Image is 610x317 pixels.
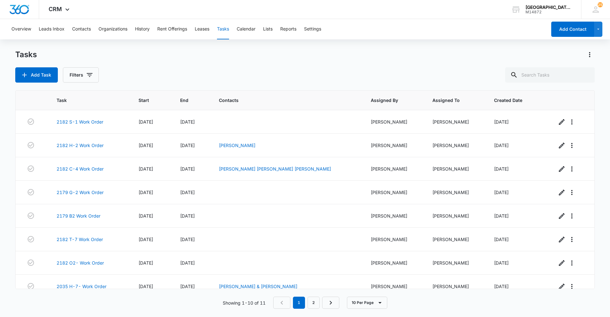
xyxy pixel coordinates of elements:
a: 2182 C-4 Work Order [57,165,104,172]
a: 2035 H-7- Work Order [57,283,106,290]
button: 10 Per Page [347,297,387,309]
div: notifications count [598,2,603,7]
div: [PERSON_NAME] [371,142,417,149]
span: [DATE] [494,284,509,289]
span: [DATE] [494,237,509,242]
button: Filters [63,67,99,83]
div: [PERSON_NAME] [371,283,417,290]
span: End [180,97,195,104]
button: Tasks [217,19,229,39]
span: [DATE] [180,190,195,195]
div: [PERSON_NAME] [371,165,417,172]
button: Settings [304,19,321,39]
a: [PERSON_NAME] [PERSON_NAME] [PERSON_NAME] [219,166,331,172]
div: account id [525,10,572,14]
div: [PERSON_NAME] [432,212,479,219]
div: account name [525,5,572,10]
span: [DATE] [494,119,509,125]
span: 25 [598,2,603,7]
a: 2182 O2- Work Order [57,260,104,266]
h1: Tasks [15,50,37,59]
button: Contacts [72,19,91,39]
span: [DATE] [180,260,195,266]
span: Start [139,97,156,104]
span: [DATE] [494,260,509,266]
button: Actions [585,50,595,60]
div: [PERSON_NAME] [432,165,479,172]
span: Created Date [494,97,532,104]
button: Overview [11,19,31,39]
div: [PERSON_NAME] [432,118,479,125]
a: 2182 T-7 Work Order [57,236,103,243]
input: Search Tasks [505,67,595,83]
span: Assigned To [432,97,470,104]
span: [DATE] [494,213,509,219]
span: [DATE] [180,119,195,125]
a: 2179 G-2 Work Order [57,189,104,196]
span: [DATE] [139,260,153,266]
span: [DATE] [494,166,509,172]
button: Leases [195,19,209,39]
button: Organizations [98,19,127,39]
a: Page 2 [308,297,320,309]
div: [PERSON_NAME] [371,189,417,196]
div: [PERSON_NAME] [432,260,479,266]
em: 1 [293,297,305,309]
span: [DATE] [139,213,153,219]
span: [DATE] [494,190,509,195]
div: [PERSON_NAME] [432,236,479,243]
button: Lists [263,19,273,39]
a: 2179 B2 Work Order [57,212,100,219]
div: [PERSON_NAME] [371,118,417,125]
span: [DATE] [180,143,195,148]
span: [DATE] [139,119,153,125]
button: Leads Inbox [39,19,64,39]
span: [DATE] [139,143,153,148]
span: CRM [49,6,62,12]
div: [PERSON_NAME] [371,212,417,219]
a: Next Page [322,297,339,309]
span: Assigned By [371,97,408,104]
span: [DATE] [139,166,153,172]
button: History [135,19,150,39]
span: [DATE] [180,213,195,219]
span: Contacts [219,97,346,104]
div: [PERSON_NAME] [432,189,479,196]
span: [DATE] [139,284,153,289]
button: Reports [280,19,296,39]
p: Showing 1-10 of 11 [223,300,266,306]
a: [PERSON_NAME] [219,143,255,148]
span: [DATE] [494,143,509,148]
button: Rent Offerings [157,19,187,39]
button: Add Task [15,67,58,83]
div: [PERSON_NAME] [371,260,417,266]
span: Task [57,97,114,104]
span: [DATE] [139,190,153,195]
span: [DATE] [180,284,195,289]
a: 2182 S-1 Work Order [57,118,103,125]
div: [PERSON_NAME] [432,283,479,290]
span: [DATE] [139,237,153,242]
button: Calendar [237,19,255,39]
a: [PERSON_NAME] & [PERSON_NAME] [219,284,297,289]
button: Add Contact [551,22,594,37]
nav: Pagination [273,297,339,309]
a: 2182 H-2 Work Order [57,142,104,149]
span: [DATE] [180,237,195,242]
span: [DATE] [180,166,195,172]
div: [PERSON_NAME] [371,236,417,243]
div: [PERSON_NAME] [432,142,479,149]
